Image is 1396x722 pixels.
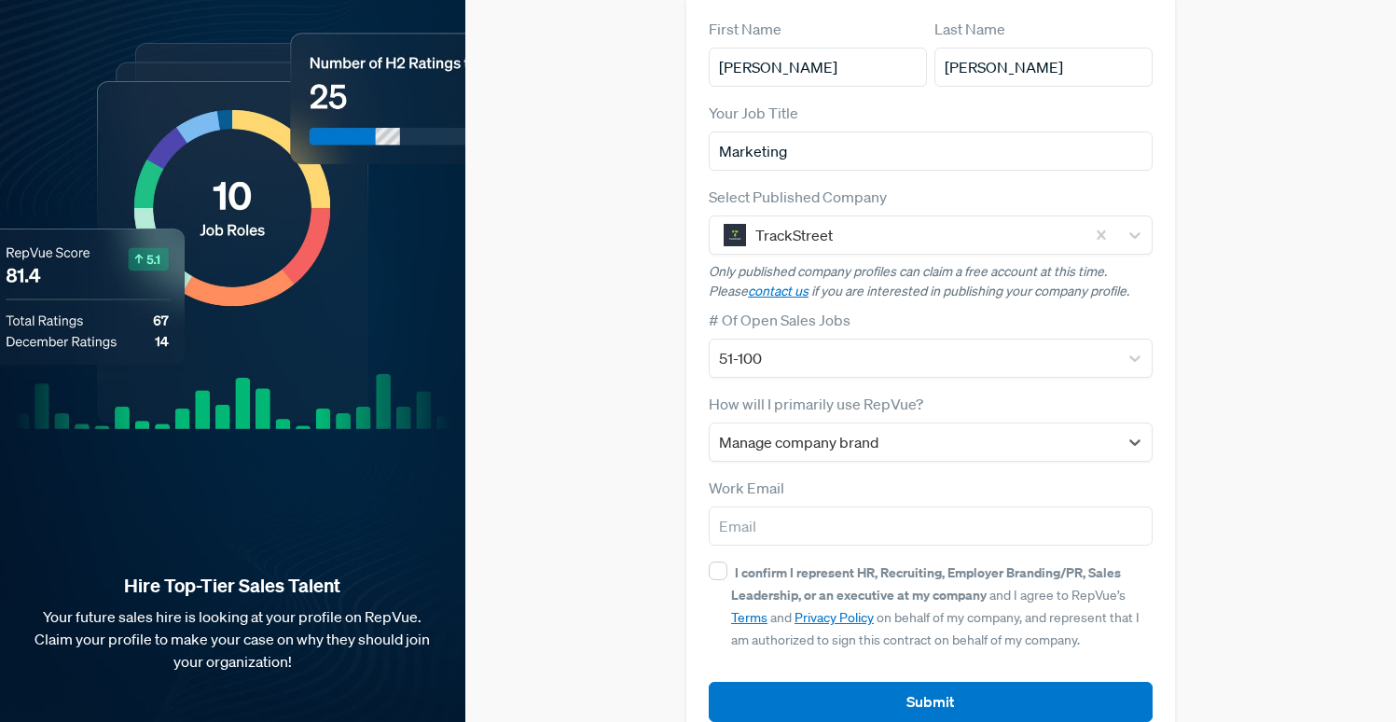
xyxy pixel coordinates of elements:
label: Your Job Title [709,102,798,124]
label: First Name [709,18,781,40]
input: Last Name [934,48,1153,87]
p: Only published company profiles can claim a free account at this time. Please if you are interest... [709,262,1153,301]
a: contact us [748,283,809,299]
span: and I agree to RepVue’s and on behalf of my company, and represent that I am authorized to sign t... [731,564,1140,648]
label: Last Name [934,18,1005,40]
label: Work Email [709,477,784,499]
p: Your future sales hire is looking at your profile on RepVue. Claim your profile to make your case... [30,605,435,673]
strong: I confirm I represent HR, Recruiting, Employer Branding/PR, Sales Leadership, or an executive at ... [731,563,1121,604]
input: Title [709,132,1153,171]
input: Email [709,507,1153,546]
label: # Of Open Sales Jobs [709,309,850,331]
img: TrackStreet [724,224,746,246]
button: Submit [709,682,1153,722]
label: How will I primarily use RepVue? [709,393,923,415]
strong: Hire Top-Tier Sales Talent [30,574,435,598]
input: First Name [709,48,927,87]
label: Select Published Company [709,186,887,208]
a: Terms [731,609,767,626]
a: Privacy Policy [795,609,874,626]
